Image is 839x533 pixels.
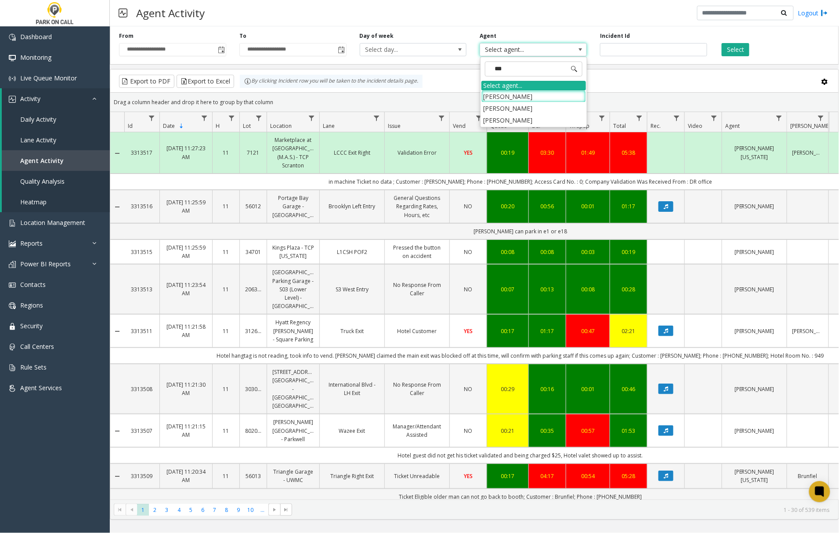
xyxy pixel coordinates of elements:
[325,427,379,435] a: Wazee Exit
[534,285,561,294] a: 00:13
[492,202,523,210] a: 00:20
[280,504,292,516] span: Go to the last page
[20,115,56,123] span: Daily Activity
[325,285,379,294] a: S3 West Entry
[325,472,379,480] a: Triangle Right Exit
[492,385,523,393] a: 00:29
[20,177,65,185] span: Quality Analysis
[534,427,561,435] a: 00:35
[390,281,444,297] a: No Response From Caller
[272,268,314,310] a: [GEOGRAPHIC_DATA] Parking Garage - S03 (Lower Level) - [GEOGRAPHIC_DATA]
[20,384,62,392] span: Agent Services
[725,122,740,130] span: Agent
[455,327,481,335] a: YES
[272,136,314,170] a: Marketplace at [GEOGRAPHIC_DATA] (M.A.S.) - TCP Scranton
[571,248,604,256] div: 00:03
[615,285,642,294] a: 00:28
[110,473,124,480] a: Collapse Details
[455,385,481,393] a: NO
[390,149,444,157] a: Validation Error
[119,32,134,40] label: From
[20,94,40,103] span: Activity
[464,248,473,256] span: NO
[727,248,781,256] a: [PERSON_NAME]
[492,248,523,256] a: 00:08
[615,202,642,210] a: 01:17
[821,8,828,18] img: logout
[9,220,16,227] img: 'icon'
[390,243,444,260] a: Pressed the button on accident
[9,34,16,41] img: 'icon'
[792,327,823,335] a: [PERSON_NAME]
[9,240,16,247] img: 'icon'
[132,2,209,24] h3: Agent Activity
[240,75,423,88] div: By clicking Incident row you will be taken to the incident details page.
[727,468,781,484] a: [PERSON_NAME][US_STATE]
[615,427,642,435] a: 01:53
[245,504,257,516] span: Page 10
[464,327,473,335] span: YES
[722,43,749,56] button: Select
[792,472,823,480] a: Brunfiel
[130,202,154,210] a: 3313516
[197,504,209,516] span: Page 6
[571,149,604,157] div: 01:49
[390,327,444,335] a: Hotel Customer
[165,144,207,161] a: [DATE] 11:27:23 AM
[815,112,827,124] a: Parker Filter Menu
[727,327,781,335] a: [PERSON_NAME]
[20,342,54,351] span: Call Centers
[571,327,604,335] a: 00:47
[651,122,661,130] span: Rec.
[271,506,278,513] span: Go to the next page
[272,418,314,443] a: [PERSON_NAME][GEOGRAPHIC_DATA] - Parkwell
[464,427,473,435] span: NO
[2,192,110,212] a: Heatmap
[481,81,586,91] div: Select agent...
[534,248,561,256] a: 00:08
[615,248,642,256] a: 00:19
[534,472,561,480] div: 04:17
[481,114,586,126] li: [PERSON_NAME]
[165,281,207,297] a: [DATE] 11:23:54 AM
[218,149,234,157] a: 11
[600,32,630,40] label: Incident Id
[128,122,133,130] span: Id
[165,243,207,260] a: [DATE] 11:25:59 AM
[534,385,561,393] div: 00:16
[336,44,346,56] span: Toggle popup
[492,327,523,335] a: 00:17
[130,385,154,393] a: 3313508
[2,130,110,150] a: Lane Activity
[110,112,839,500] div: Data table
[492,149,523,157] a: 00:19
[177,75,234,88] button: Export to Excel
[20,260,71,268] span: Power BI Reports
[571,385,604,393] a: 00:01
[130,427,154,435] a: 3313507
[534,327,561,335] a: 01:17
[571,427,604,435] div: 00:57
[270,122,292,130] span: Location
[571,202,604,210] div: 00:01
[163,122,175,130] span: Date
[613,122,626,130] span: Total
[173,504,185,516] span: Page 4
[253,112,265,124] a: Lot Filter Menu
[390,194,444,219] a: General Questions Regarding Rates, Hours, etc
[615,472,642,480] a: 05:28
[245,149,261,157] a: 7121
[9,282,16,289] img: 'icon'
[272,194,314,219] a: Portage Bay Garage - [GEOGRAPHIC_DATA]
[9,261,16,268] img: 'icon'
[9,96,16,103] img: 'icon'
[218,385,234,393] a: 11
[534,202,561,210] a: 00:56
[688,122,702,130] span: Video
[571,472,604,480] a: 00:54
